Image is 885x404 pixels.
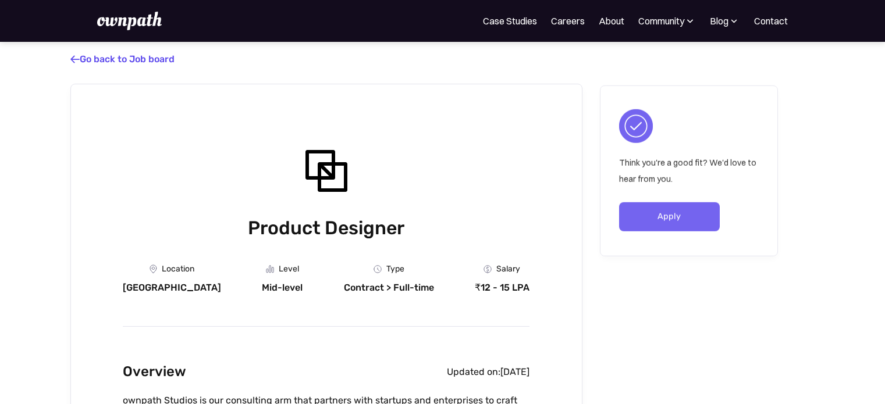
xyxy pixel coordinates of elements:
img: Clock Icon - Job Board X Webflow Template [374,265,382,273]
a: Case Studies [483,14,537,28]
div: Community [638,14,684,28]
div: ₹12 - 15 LPA [475,282,529,294]
h2: Overview [123,360,186,383]
div: [GEOGRAPHIC_DATA] [123,282,221,294]
div: Updated on: [447,366,500,378]
a: Apply [619,202,720,231]
img: Location Icon - Job Board X Webflow Template [150,264,157,274]
a: Contact [754,14,788,28]
div: Mid-level [262,282,303,294]
div: Salary [496,264,520,274]
div: Community [638,14,696,28]
a: Careers [551,14,585,28]
div: Contract > Full-time [344,282,434,294]
div: [DATE] [500,366,529,378]
a: About [599,14,624,28]
div: Level [279,264,299,274]
div: Blog [710,14,740,28]
p: Think you're a good fit? We'd love to hear from you. [619,155,759,187]
h1: Product Designer [123,214,529,241]
div: Type [386,264,404,274]
img: Graph Icon - Job Board X Webflow Template [266,265,274,273]
div: Blog [710,14,728,28]
div: Location [162,264,194,274]
img: Money Icon - Job Board X Webflow Template [484,265,492,273]
span:  [70,53,80,65]
a: Go back to Job board [70,53,175,65]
